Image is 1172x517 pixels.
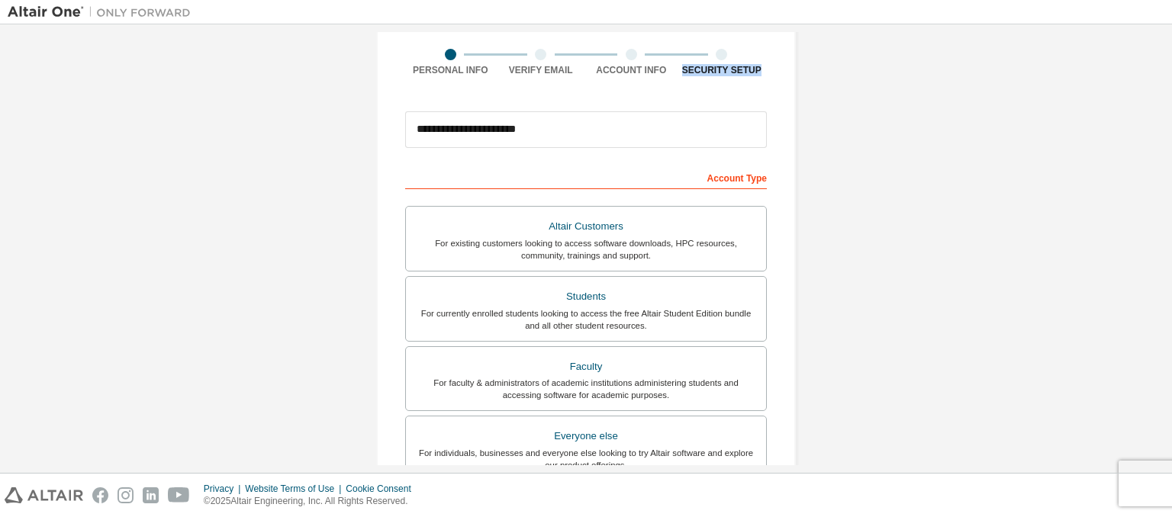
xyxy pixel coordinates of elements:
[415,216,757,237] div: Altair Customers
[415,286,757,307] div: Students
[204,495,420,508] p: © 2025 Altair Engineering, Inc. All Rights Reserved.
[92,487,108,503] img: facebook.svg
[586,64,677,76] div: Account Info
[415,307,757,332] div: For currently enrolled students looking to access the free Altair Student Edition bundle and all ...
[8,5,198,20] img: Altair One
[415,425,757,447] div: Everyone else
[118,487,134,503] img: instagram.svg
[346,483,420,495] div: Cookie Consent
[143,487,159,503] img: linkedin.svg
[168,487,190,503] img: youtube.svg
[677,64,768,76] div: Security Setup
[245,483,346,495] div: Website Terms of Use
[415,377,757,401] div: For faculty & administrators of academic institutions administering students and accessing softwa...
[405,165,767,189] div: Account Type
[204,483,245,495] div: Privacy
[5,487,83,503] img: altair_logo.svg
[415,356,757,377] div: Faculty
[415,447,757,471] div: For individuals, businesses and everyone else looking to try Altair software and explore our prod...
[415,237,757,262] div: For existing customers looking to access software downloads, HPC resources, community, trainings ...
[405,64,496,76] div: Personal Info
[496,64,587,76] div: Verify Email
